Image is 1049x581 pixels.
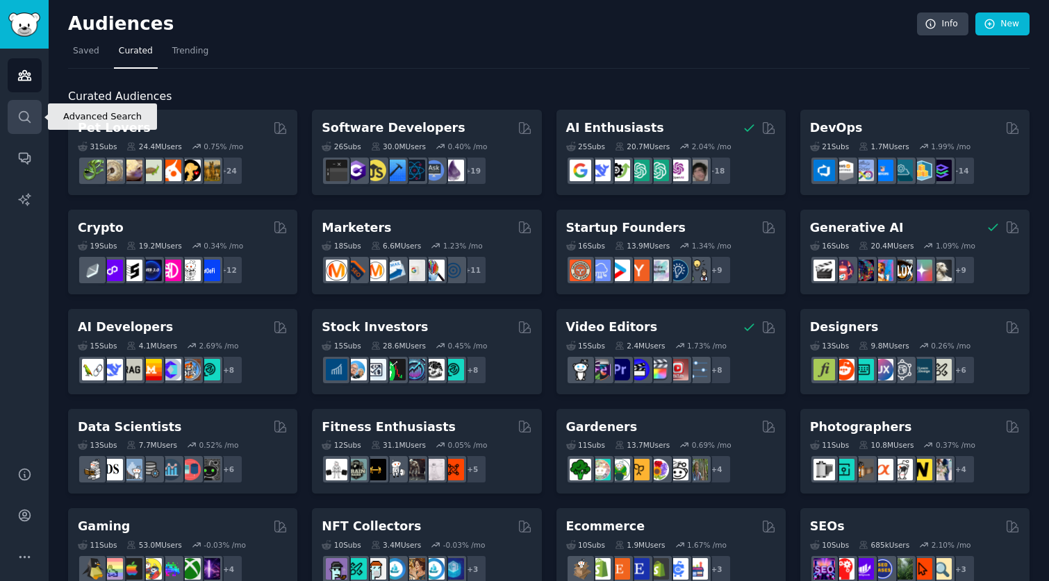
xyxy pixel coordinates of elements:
img: csharp [345,160,367,181]
a: Trending [167,40,213,69]
img: physicaltherapy [423,459,445,480]
img: GardeningUK [628,459,650,480]
div: + 6 [214,455,243,484]
img: logodesign [833,359,854,380]
h2: SEOs [810,518,845,535]
div: + 9 [702,255,732,285]
div: 28.6M Users [371,341,426,351]
img: AskComputerScience [423,160,445,181]
span: Curated [119,45,153,58]
img: startup [609,260,630,281]
img: defiblockchain [160,260,181,281]
img: datasets [179,459,201,480]
div: 21 Sub s [810,142,849,151]
img: Entrepreneurship [667,260,688,281]
div: 1.99 % /mo [931,142,970,151]
img: ValueInvesting [345,359,367,380]
div: 0.37 % /mo [936,440,975,450]
img: OpenAIDev [667,160,688,181]
div: 0.69 % /mo [692,440,732,450]
img: dropship [570,558,591,580]
img: DeepSeek [101,359,123,380]
img: Youtubevideo [667,359,688,380]
div: 685k Users [859,540,909,550]
div: 16 Sub s [810,241,849,251]
div: 20.7M Users [615,142,670,151]
img: premiere [609,359,630,380]
img: editors [589,359,611,380]
div: 3.4M Users [371,540,422,550]
div: 15 Sub s [78,341,117,351]
div: 1.7M Users [859,142,909,151]
img: technicalanalysis [443,359,464,380]
img: StocksAndTrading [404,359,425,380]
img: ycombinator [628,260,650,281]
div: + 14 [946,156,975,185]
img: PetAdvice [179,160,201,181]
img: learnjavascript [365,160,386,181]
img: AWS_Certified_Experts [833,160,854,181]
div: + 24 [214,156,243,185]
h2: AI Developers [78,319,173,336]
img: personaltraining [443,459,464,480]
h2: Stock Investors [322,319,428,336]
div: 10 Sub s [322,540,361,550]
div: 31.1M Users [371,440,426,450]
img: ecommerce_growth [686,558,708,580]
div: 0.75 % /mo [204,142,243,151]
span: Saved [73,45,99,58]
h2: Gardeners [566,419,638,436]
img: AItoolsCatalog [609,160,630,181]
div: 1.67 % /mo [687,540,727,550]
img: MachineLearning [82,459,104,480]
img: CozyGamers [101,558,123,580]
img: cockatiel [160,160,181,181]
div: 18 Sub s [322,241,361,251]
img: DreamBooth [930,260,952,281]
img: SEO_cases [872,558,893,580]
div: 11 Sub s [810,440,849,450]
img: succulents [589,459,611,480]
div: 4.1M Users [126,341,177,351]
img: GardenersWorld [686,459,708,480]
div: 11 Sub s [566,440,605,450]
img: turtle [140,160,162,181]
img: Emailmarketing [384,260,406,281]
div: 20.4M Users [859,241,914,251]
img: Forex [365,359,386,380]
div: 10 Sub s [810,540,849,550]
img: ethstaker [121,260,142,281]
img: macgaming [121,558,142,580]
div: 12 Sub s [322,440,361,450]
div: 25 Sub s [566,142,605,151]
img: fitness30plus [404,459,425,480]
img: UXDesign [872,359,893,380]
div: 6.6M Users [371,241,422,251]
img: gopro [570,359,591,380]
div: 2.69 % /mo [199,341,239,351]
div: 24.4M Users [126,142,181,151]
div: + 12 [214,255,243,285]
img: swingtrading [423,359,445,380]
img: finalcutpro [647,359,669,380]
img: typography [813,359,835,380]
div: 0.26 % /mo [931,341,970,351]
img: dogbreed [199,160,220,181]
img: platformengineering [891,160,913,181]
div: 10.8M Users [859,440,914,450]
img: elixir [443,160,464,181]
img: SEO_Digital_Marketing [813,558,835,580]
div: + 4 [702,455,732,484]
div: 19.2M Users [126,241,181,251]
img: deepdream [852,260,874,281]
img: Trading [384,359,406,380]
img: DigitalItems [443,558,464,580]
h2: Data Scientists [78,419,181,436]
div: + 8 [214,355,243,385]
div: 1.09 % /mo [936,241,975,251]
img: vegetablegardening [570,459,591,480]
a: New [975,12,1030,36]
div: 9.8M Users [859,341,909,351]
div: 1.73 % /mo [687,341,727,351]
h2: Designers [810,319,879,336]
